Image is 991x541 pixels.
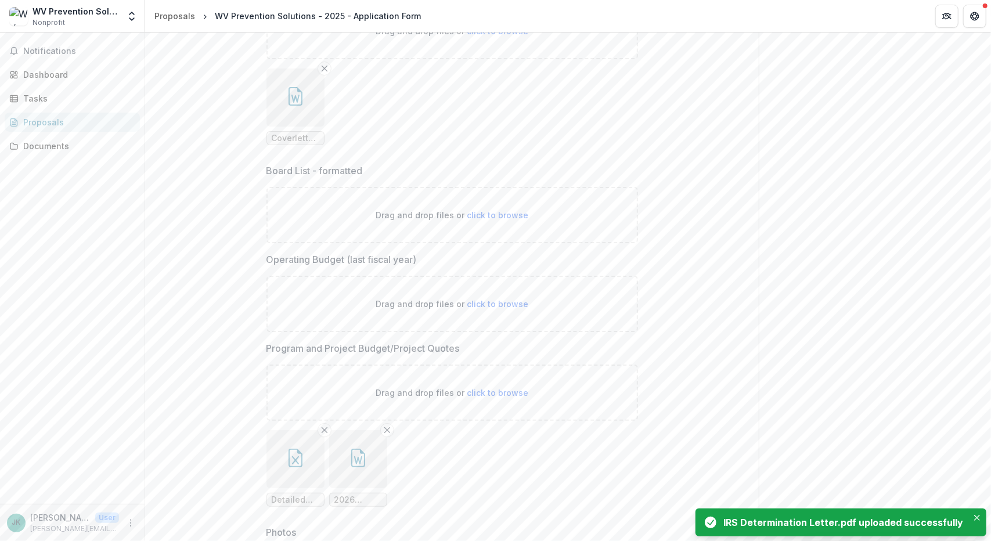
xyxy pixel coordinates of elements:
[318,62,331,75] button: Remove File
[9,7,28,26] img: WV Prevention Solutions
[154,10,195,22] div: Proposals
[266,341,460,355] p: Program and Project Budget/Project Quotes
[30,511,91,524] p: [PERSON_NAME]
[124,516,138,530] button: More
[266,430,325,507] div: Remove FileDetailed Line Item Budget_2025Puskar.xlsx
[23,116,131,128] div: Proposals
[150,8,200,24] a: Proposals
[5,42,140,60] button: Notifications
[30,524,119,534] p: [PERSON_NAME][EMAIL_ADDRESS][DOMAIN_NAME]
[5,89,140,108] a: Tasks
[5,113,140,132] a: Proposals
[266,525,297,539] p: Photos
[970,511,984,525] button: Close
[318,423,331,437] button: Remove File
[266,68,325,145] div: Remove FileCoverletter- WVPS 2025 [PERSON_NAME].docx
[95,513,119,523] p: User
[5,136,140,156] a: Documents
[935,5,958,28] button: Partners
[33,5,119,17] div: WV Prevention Solutions
[23,92,131,104] div: Tasks
[150,8,426,24] nav: breadcrumb
[691,504,991,541] div: Notifications-bottom-right
[329,430,387,507] div: Remove File2026 Budget narrative ESRI RC.docx
[467,388,528,398] span: click to browse
[334,495,382,505] span: 2026 Budget narrative ESRI RC.docx
[723,515,963,529] div: IRS Determination Letter.pdf uploaded successfully
[272,495,319,505] span: Detailed Line Item Budget_2025Puskar.xlsx
[12,519,21,526] div: Jonnie Kifer
[23,46,135,56] span: Notifications
[33,17,65,28] span: Nonprofit
[467,299,528,309] span: click to browse
[963,5,986,28] button: Get Help
[467,210,528,220] span: click to browse
[266,164,363,178] p: Board List - formatted
[380,423,394,437] button: Remove File
[272,134,319,143] span: Coverletter- WVPS 2025 [PERSON_NAME].docx
[23,68,131,81] div: Dashboard
[266,253,417,266] p: Operating Budget (last fiscal year)
[376,209,528,221] p: Drag and drop files or
[215,10,421,22] div: WV Prevention Solutions - 2025 - Application Form
[5,65,140,84] a: Dashboard
[124,5,140,28] button: Open entity switcher
[376,298,528,310] p: Drag and drop files or
[376,387,528,399] p: Drag and drop files or
[23,140,131,152] div: Documents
